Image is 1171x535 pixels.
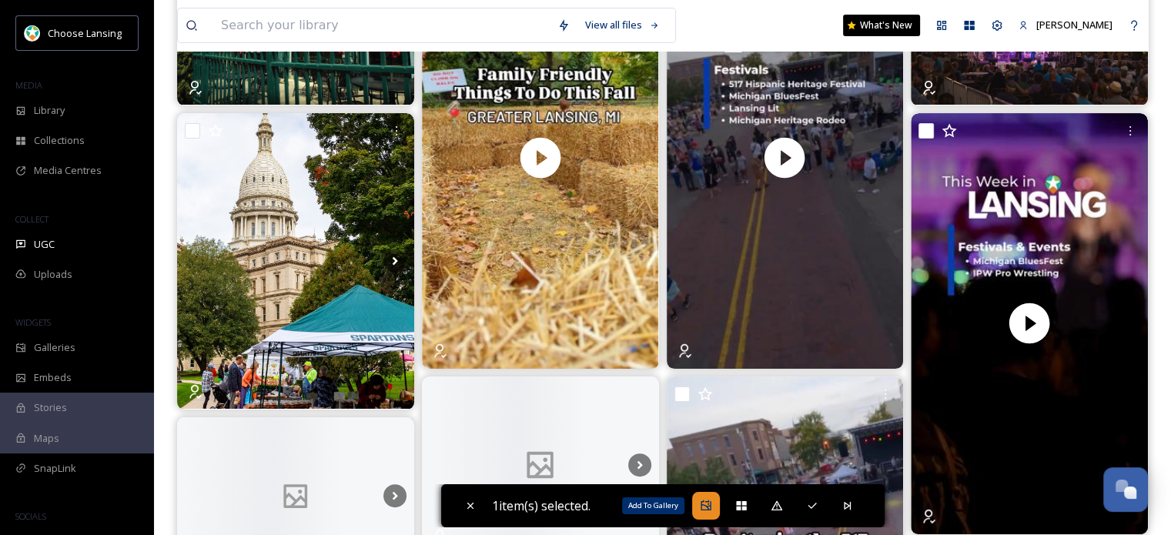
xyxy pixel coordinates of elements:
[213,8,550,42] input: Search your library
[1011,10,1120,40] a: [PERSON_NAME]
[492,497,591,515] span: 1 item(s) selected.
[15,316,51,328] span: WIDGETS
[843,15,920,36] a: What's New
[34,133,85,148] span: Collections
[15,79,42,91] span: MEDIA
[622,497,684,514] div: Add To Gallery
[177,113,414,410] img: Mark your calendars: the third and final Farmers Market at the Capitol of the season is just one ...
[34,103,65,118] span: Library
[48,26,122,40] span: Choose Lansing
[911,113,1148,535] img: thumbnail
[34,237,55,252] span: UGC
[1103,467,1148,512] button: Open Chat
[911,113,1148,535] video: September nights are heating up with music, art, and football in Greater Lansing. Here’s what’s h...
[34,461,76,476] span: SnapLink
[34,370,72,385] span: Embeds
[34,431,59,446] span: Maps
[577,10,667,40] a: View all files
[34,163,102,178] span: Media Centres
[34,340,75,355] span: Galleries
[25,25,40,41] img: logo.jpeg
[1036,18,1112,32] span: [PERSON_NAME]
[15,510,46,522] span: SOCIALS
[34,400,67,415] span: Stories
[15,213,49,225] span: COLLECT
[34,267,72,282] span: Uploads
